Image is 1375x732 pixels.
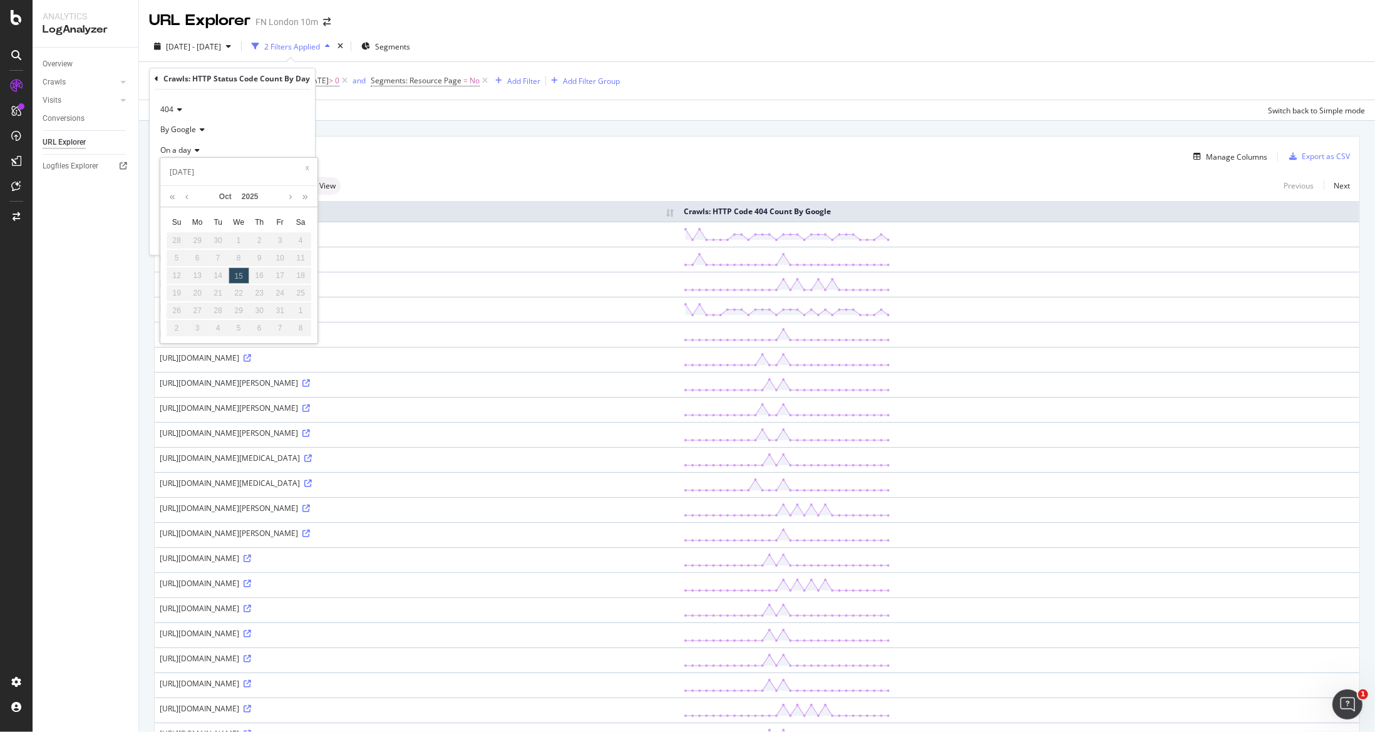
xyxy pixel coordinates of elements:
a: Last year (Control + left) [167,186,178,207]
td: October 20, 2025 [187,284,208,302]
div: Conversions [43,112,85,125]
span: Segments: Resource Page [371,75,461,86]
div: 7 [208,250,229,266]
a: Oct [214,186,237,207]
span: Mo [187,217,208,228]
td: October 10, 2025 [270,249,291,267]
div: 12 [167,267,187,284]
div: 21 [208,285,229,301]
div: 8 [229,250,249,266]
div: Overview [43,58,73,71]
a: Next year (Control + right) [299,186,311,207]
div: [URL][DOMAIN_NAME] [160,653,674,664]
div: [URL][DOMAIN_NAME] [160,252,674,263]
div: 3 [270,232,291,249]
td: October 7, 2025 [208,249,229,267]
button: Switch back to Simple mode [1263,100,1365,120]
td: October 13, 2025 [187,267,208,284]
a: Next [1324,177,1350,195]
span: 404 [160,104,173,115]
div: Manage Columns [1206,152,1267,162]
span: By Google [160,124,196,135]
td: November 8, 2025 [291,319,311,337]
div: [URL][DOMAIN_NAME] [160,553,674,564]
span: Segments [375,41,410,52]
div: [URL][DOMAIN_NAME] [160,277,674,288]
div: 2 [167,320,187,336]
td: November 5, 2025 [229,319,249,337]
th: Crawls: HTTP Code 404 Count By Google [679,201,1359,222]
div: 25 [291,285,311,301]
th: Sat [291,213,311,232]
th: Wed [229,213,249,232]
div: 1 [229,232,249,249]
td: October 21, 2025 [208,284,229,302]
td: October 12, 2025 [167,267,187,284]
a: Crawls [43,76,117,89]
div: arrow-right-arrow-left [323,18,331,26]
div: 16 [249,267,270,284]
td: October 11, 2025 [291,249,311,267]
span: > [329,75,333,86]
span: No [470,72,480,90]
div: 28 [167,232,187,249]
div: 27 [187,302,208,319]
td: November 2, 2025 [167,319,187,337]
td: November 7, 2025 [270,319,291,337]
td: October 27, 2025 [187,302,208,319]
div: Export as CSV [1302,151,1350,162]
div: Crawls: HTTP Status Code Count By Day [163,73,310,84]
span: Tu [208,217,229,228]
iframe: Intercom live chat [1332,689,1362,719]
span: [DATE] - [DATE] [166,41,221,52]
div: 31 [270,302,291,319]
td: October 2, 2025 [249,232,270,249]
div: 4 [291,232,311,249]
td: November 4, 2025 [208,319,229,337]
div: [URL][DOMAIN_NAME][MEDICAL_DATA] [160,453,674,463]
div: 29 [187,232,208,249]
span: Fr [270,217,291,228]
span: 1 [1358,689,1368,699]
div: [URL][DOMAIN_NAME] [160,703,674,714]
div: 14 [208,267,229,284]
button: Add Filter [490,73,540,88]
div: 3 [187,320,208,336]
td: October 31, 2025 [270,302,291,319]
div: 2 Filters Applied [264,41,320,52]
div: Analytics [43,10,128,23]
div: 1 [291,302,311,319]
div: 28 [208,302,229,319]
div: [URL][DOMAIN_NAME] [160,578,674,589]
div: [URL][DOMAIN_NAME][PERSON_NAME] [160,503,674,513]
th: Mon [187,213,208,232]
a: 2025 [237,186,264,207]
div: URL Explorer [43,136,86,149]
td: October 16, 2025 [249,267,270,284]
td: October 19, 2025 [167,284,187,302]
div: [URL][DOMAIN_NAME] [160,353,674,363]
td: September 29, 2025 [187,232,208,249]
td: October 18, 2025 [291,267,311,284]
button: Manage Columns [1188,149,1267,164]
div: 19 [167,285,187,301]
a: Logfiles Explorer [43,160,130,173]
td: October 14, 2025 [208,267,229,284]
td: October 1, 2025 [229,232,249,249]
a: Next month (PageDown) [286,186,295,207]
button: [DATE] - [DATE] [149,36,236,56]
div: Crawls [43,76,66,89]
div: 7 [270,320,291,336]
button: Cancel [155,232,194,245]
div: FN London 10m [255,16,318,28]
div: [URL][DOMAIN_NAME][PERSON_NAME] [160,378,674,388]
button: Add Filter Group [546,73,620,88]
td: October 9, 2025 [249,249,270,267]
div: Logfiles Explorer [43,160,98,173]
span: We [229,217,249,228]
div: [URL][DOMAIN_NAME][PERSON_NAME] [160,528,674,539]
div: 5 [167,250,187,266]
td: November 3, 2025 [187,319,208,337]
div: 15 [229,267,249,284]
div: Switch back to Simple mode [1268,105,1365,116]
